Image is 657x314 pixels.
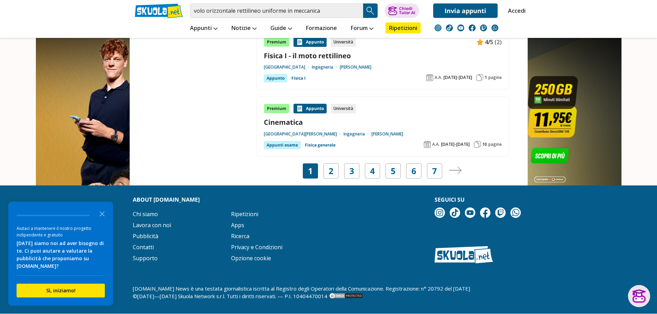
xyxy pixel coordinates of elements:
a: Privacy e Condizioni [231,243,282,251]
div: Università [331,104,356,113]
input: Cerca appunti, riassunti o versioni [190,3,363,18]
img: WhatsApp [510,207,521,218]
span: [DATE]-[DATE] [441,142,470,147]
a: 7 [432,166,437,176]
div: Appunto [293,37,327,47]
button: Search Button [363,3,378,18]
strong: About [DOMAIN_NAME] [133,196,200,203]
a: Accedi [508,3,522,18]
button: Sì, iniziamo! [17,284,105,297]
img: facebook [480,207,490,218]
a: Ingegneria [312,64,340,70]
img: Skuola.net [435,246,493,263]
nav: Navigazione pagine [257,163,509,179]
div: Premium [264,104,289,113]
a: 6 [411,166,416,176]
div: Appunto [293,104,327,113]
div: Survey [8,202,113,306]
a: Formazione [304,22,339,35]
span: pagine [488,142,502,147]
a: Ripetizioni [231,210,258,218]
a: 4 [370,166,375,176]
img: DMCA.com Protection Status [329,292,363,299]
span: (2) [495,38,502,47]
a: Guide [269,22,294,35]
span: 4/5 [485,38,493,47]
span: 1 [308,166,313,176]
a: Supporto [133,254,158,262]
a: [GEOGRAPHIC_DATA][PERSON_NAME] [264,131,344,137]
img: Cerca appunti, riassunti o versioni [365,6,376,16]
div: Appunto [264,74,287,82]
div: Aiutaci a mantenere il nostro progetto indipendente e gratuito [17,225,105,238]
img: youtube [465,207,475,218]
a: Pubblicità [133,232,158,240]
img: tiktok [450,207,460,218]
img: Anno accademico [426,74,433,81]
div: Premium [264,37,289,47]
a: [PERSON_NAME] [371,131,403,137]
a: Pagina successiva [449,166,461,176]
a: Appunti [188,22,219,35]
a: Ricerca [231,232,249,240]
img: Appunti contenuto [477,39,484,45]
div: Appunti esame [264,141,301,149]
span: 10 [482,142,487,147]
span: [DATE]-[DATE] [444,75,472,80]
a: Ripetizioni [386,22,421,33]
span: 1 [485,75,487,80]
div: Università [331,37,356,47]
span: pagine [488,75,502,80]
strong: Seguici su [435,196,465,203]
a: Ingegneria [344,131,371,137]
a: Chi siamo [133,210,158,218]
img: Pagine [476,74,483,81]
a: 5 [391,166,396,176]
a: 2 [329,166,334,176]
a: Cinematica [264,118,502,127]
img: Appunti contenuto [296,105,303,112]
a: Fisica I - il moto rettilineo [264,51,502,60]
div: [DATE] siamo noi ad aver bisogno di te. Ci puoi aiutare a valutare la pubblicità che proponiamo s... [17,240,105,270]
img: youtube [457,24,464,31]
a: Invia appunti [433,3,498,18]
img: tiktok [446,24,453,31]
img: Pagina successiva [449,166,461,174]
img: WhatsApp [491,24,498,31]
a: Fisica I [291,74,306,82]
a: Fisica generale [305,141,336,149]
img: twitch [480,24,487,31]
img: Anno accademico [424,141,431,148]
a: Contatti [133,243,154,251]
a: Apps [231,221,244,229]
button: ChiediTutor AI [385,3,419,18]
img: instagram [435,207,445,218]
img: instagram [435,24,441,31]
a: Lavora con noi [133,221,171,229]
button: Close the survey [95,206,109,220]
a: 3 [349,166,354,176]
span: A.A. [432,142,440,147]
a: Forum [349,22,375,35]
p: [DOMAIN_NAME] News è una testata giornalistica iscritta al Registro degli Operatori della Comunic... [133,285,525,300]
img: Appunti contenuto [296,39,303,45]
img: Pagine [474,141,481,148]
div: Chiedi Tutor AI [399,7,415,15]
a: Opzione cookie [231,254,271,262]
a: [PERSON_NAME] [340,64,371,70]
span: A.A. [435,75,442,80]
img: twitch [495,207,506,218]
img: facebook [469,24,476,31]
a: Notizie [230,22,258,35]
a: [GEOGRAPHIC_DATA] [264,64,312,70]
